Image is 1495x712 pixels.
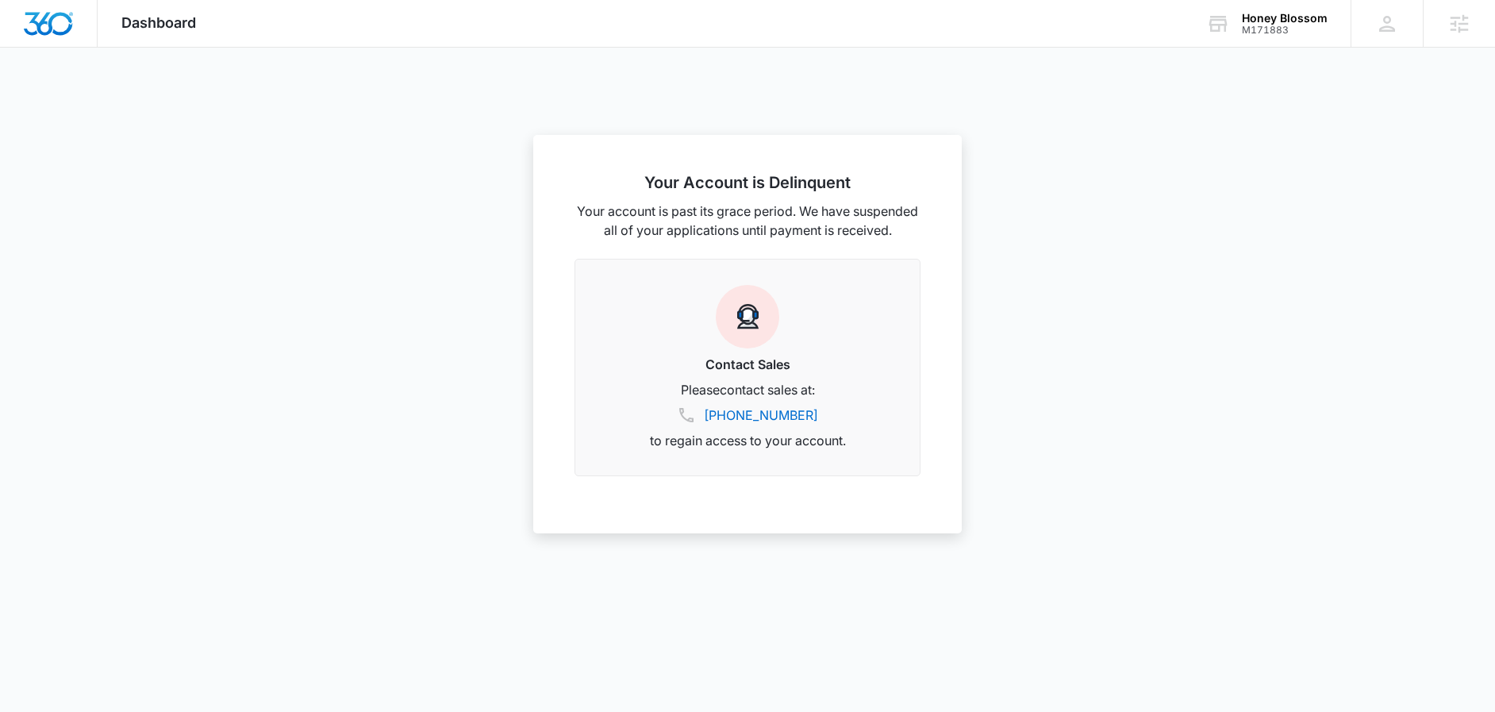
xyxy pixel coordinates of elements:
a: [PHONE_NUMBER] [704,406,818,425]
h2: Your Account is Delinquent [575,173,920,192]
span: Dashboard [121,14,196,31]
div: account id [1242,25,1328,36]
div: account name [1242,12,1328,25]
p: Please contact sales at: to regain access to your account. [594,380,901,450]
h3: Contact Sales [594,355,901,374]
p: Your account is past its grace period. We have suspended all of your applications until payment i... [575,202,920,240]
